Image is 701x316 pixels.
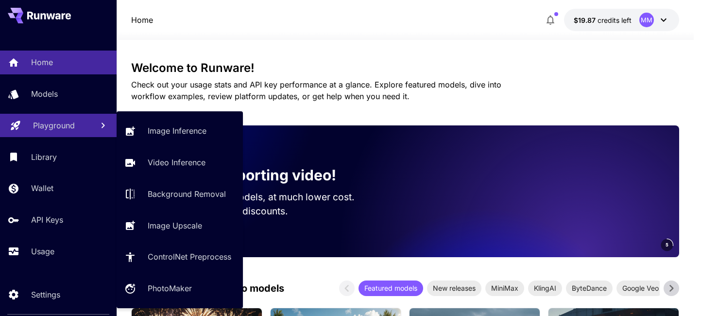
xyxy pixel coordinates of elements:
a: PhotoMaker [117,277,243,300]
p: API Keys [31,214,63,226]
p: Image Inference [148,125,206,137]
span: New releases [427,283,481,293]
p: Image Upscale [148,220,202,231]
a: Background Removal [117,182,243,206]
a: ControlNet Preprocess [117,245,243,269]
span: KlingAI [528,283,562,293]
p: Home [31,56,53,68]
p: Home [131,14,153,26]
p: Video Inference [148,157,205,168]
p: Library [31,151,57,163]
span: Featured models [359,283,423,293]
button: $19.8748 [564,9,679,31]
span: $19.87 [574,16,598,24]
p: Models [31,88,58,100]
p: Now supporting video! [174,164,336,186]
a: Image Upscale [117,213,243,237]
p: Background Removal [148,188,226,200]
h3: Welcome to Runware! [131,61,680,75]
p: Playground [33,120,75,131]
a: Video Inference [117,151,243,175]
span: ByteDance [566,283,613,293]
span: 5 [666,241,668,248]
p: Reach out for volume discounts. [147,204,373,218]
p: PhotoMaker [148,282,192,294]
p: Wallet [31,182,53,194]
span: Check out your usage stats and API key performance at a glance. Explore featured models, dive int... [131,80,501,101]
span: Google Veo [616,283,665,293]
span: credits left [598,16,632,24]
p: Run the best video models, at much lower cost. [147,190,373,204]
span: MiniMax [485,283,524,293]
div: MM [639,13,654,27]
nav: breadcrumb [131,14,153,26]
p: ControlNet Preprocess [148,251,231,263]
p: Settings [31,289,60,300]
a: Image Inference [117,119,243,143]
div: $19.8748 [574,15,632,25]
p: Usage [31,246,54,257]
